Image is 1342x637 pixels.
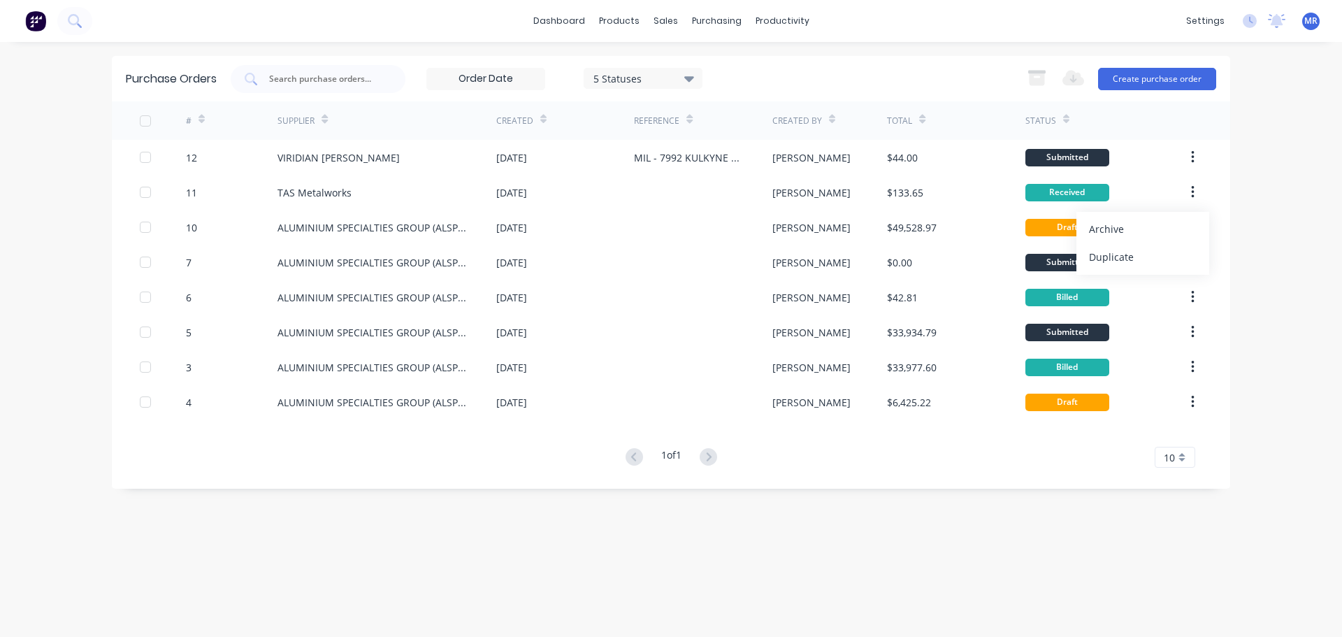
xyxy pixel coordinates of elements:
[1304,15,1318,27] span: MR
[277,255,468,270] div: ALUMINIUM SPECIALTIES GROUP (ALSPEC)
[647,10,685,31] div: sales
[496,185,527,200] div: [DATE]
[887,150,918,165] div: $44.00
[887,185,923,200] div: $133.65
[277,115,315,127] div: Supplier
[186,150,197,165] div: 12
[277,360,468,375] div: ALUMINIUM SPECIALTIES GROUP (ALSPEC)
[887,220,937,235] div: $49,528.97
[1179,10,1232,31] div: settings
[887,255,912,270] div: $0.00
[1025,324,1109,341] div: Submitted
[427,69,544,90] input: Order Date
[186,220,197,235] div: 10
[268,72,384,86] input: Search purchase orders...
[1089,247,1197,267] div: Duplicate
[749,10,816,31] div: productivity
[1164,450,1175,465] span: 10
[277,150,400,165] div: VIRIDIAN [PERSON_NAME]
[1025,254,1109,271] div: Submitted
[772,255,851,270] div: [PERSON_NAME]
[1025,394,1109,411] div: Draft
[887,395,931,410] div: $6,425.22
[496,325,527,340] div: [DATE]
[772,150,851,165] div: [PERSON_NAME]
[186,255,192,270] div: 7
[186,115,192,127] div: #
[186,185,197,200] div: 11
[496,115,533,127] div: Created
[593,71,693,85] div: 5 Statuses
[277,185,352,200] div: TAS Metalworks
[887,325,937,340] div: $33,934.79
[887,360,937,375] div: $33,977.60
[277,220,468,235] div: ALUMINIUM SPECIALTIES GROUP (ALSPEC)
[887,290,918,305] div: $42.81
[772,290,851,305] div: [PERSON_NAME]
[1025,359,1109,376] div: Billed
[634,115,679,127] div: Reference
[25,10,46,31] img: Factory
[496,255,527,270] div: [DATE]
[1025,219,1109,236] div: Draft
[1098,68,1216,90] button: Create purchase order
[772,185,851,200] div: [PERSON_NAME]
[772,360,851,375] div: [PERSON_NAME]
[1025,184,1109,201] div: Received
[772,115,822,127] div: Created By
[277,325,468,340] div: ALUMINIUM SPECIALTIES GROUP (ALSPEC)
[772,325,851,340] div: [PERSON_NAME]
[592,10,647,31] div: products
[496,290,527,305] div: [DATE]
[277,290,468,305] div: ALUMINIUM SPECIALTIES GROUP (ALSPEC)
[526,10,592,31] a: dashboard
[186,325,192,340] div: 5
[1025,289,1109,306] div: Billed
[634,150,744,165] div: MIL - 7992 KULKYNE SWAGS
[1089,219,1197,239] div: Archive
[496,395,527,410] div: [DATE]
[772,395,851,410] div: [PERSON_NAME]
[277,395,468,410] div: ALUMINIUM SPECIALTIES GROUP (ALSPEC)
[496,150,527,165] div: [DATE]
[887,115,912,127] div: Total
[186,395,192,410] div: 4
[496,360,527,375] div: [DATE]
[1025,115,1056,127] div: Status
[661,448,681,468] div: 1 of 1
[1025,149,1109,166] div: Submitted
[772,220,851,235] div: [PERSON_NAME]
[496,220,527,235] div: [DATE]
[186,360,192,375] div: 3
[126,71,217,87] div: Purchase Orders
[186,290,192,305] div: 6
[685,10,749,31] div: purchasing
